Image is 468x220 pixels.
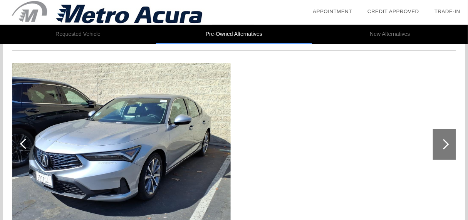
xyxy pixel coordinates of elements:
[156,25,312,44] li: Pre-Owned Alternatives
[434,8,460,14] a: Trade-In
[313,8,352,14] a: Appointment
[367,8,419,14] a: Credit Approved
[312,25,468,44] li: New Alternatives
